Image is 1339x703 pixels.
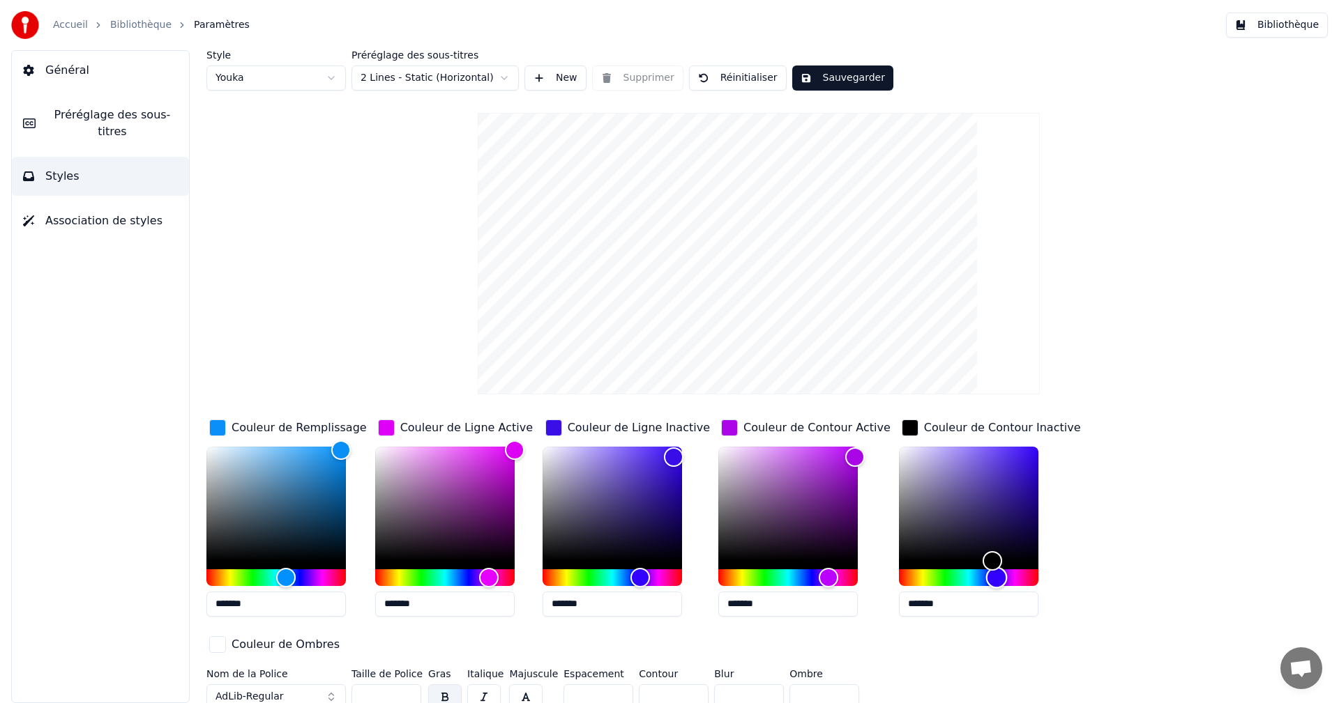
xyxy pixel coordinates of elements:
nav: breadcrumb [53,18,250,32]
button: Couleur de Remplissage [206,417,370,439]
div: Couleur de Contour Inactive [924,419,1081,436]
div: Couleur de Ombres [232,636,340,653]
button: New [524,65,587,91]
button: Préréglage des sous-titres [12,95,189,151]
img: youka [11,11,39,39]
button: Association de styles [12,201,189,240]
span: Association de styles [45,213,162,229]
button: Réinitialiser [689,65,787,91]
label: Gras [428,669,462,679]
div: Hue [543,569,682,586]
div: Color [543,447,682,561]
label: Style [206,50,346,60]
div: Couleur de Remplissage [232,419,367,436]
button: Couleur de Ligne Active [375,417,536,439]
button: Styles [12,157,189,196]
a: Bibliothèque [110,18,172,32]
label: Blur [714,669,784,679]
div: Color [206,447,346,561]
div: Color [375,447,515,561]
div: Color [718,447,858,561]
button: Couleur de Ombres [206,633,342,656]
div: Couleur de Ligne Inactive [568,419,710,436]
div: Hue [375,569,515,586]
label: Espacement [563,669,633,679]
label: Majuscule [509,669,558,679]
label: Contour [639,669,709,679]
div: Couleur de Ligne Active [400,419,533,436]
button: Sauvegarder [792,65,893,91]
label: Nom de la Police [206,669,346,679]
div: Hue [718,569,858,586]
label: Préréglage des sous-titres [351,50,519,60]
button: Couleur de Contour Active [718,417,893,439]
span: Général [45,62,89,79]
button: Bibliothèque [1226,13,1328,38]
span: Paramètres [194,18,250,32]
span: Préréglage des sous-titres [47,107,178,140]
div: Hue [206,569,346,586]
label: Italique [467,669,504,679]
button: Général [12,51,189,90]
div: Couleur de Contour Active [743,419,891,436]
div: Hue [899,569,1038,586]
a: Accueil [53,18,88,32]
label: Taille de Police [351,669,423,679]
div: Ouvrir le chat [1280,647,1322,689]
button: Couleur de Contour Inactive [899,417,1084,439]
span: Styles [45,168,80,185]
button: Couleur de Ligne Inactive [543,417,713,439]
div: Color [899,447,1038,561]
label: Ombre [789,669,859,679]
